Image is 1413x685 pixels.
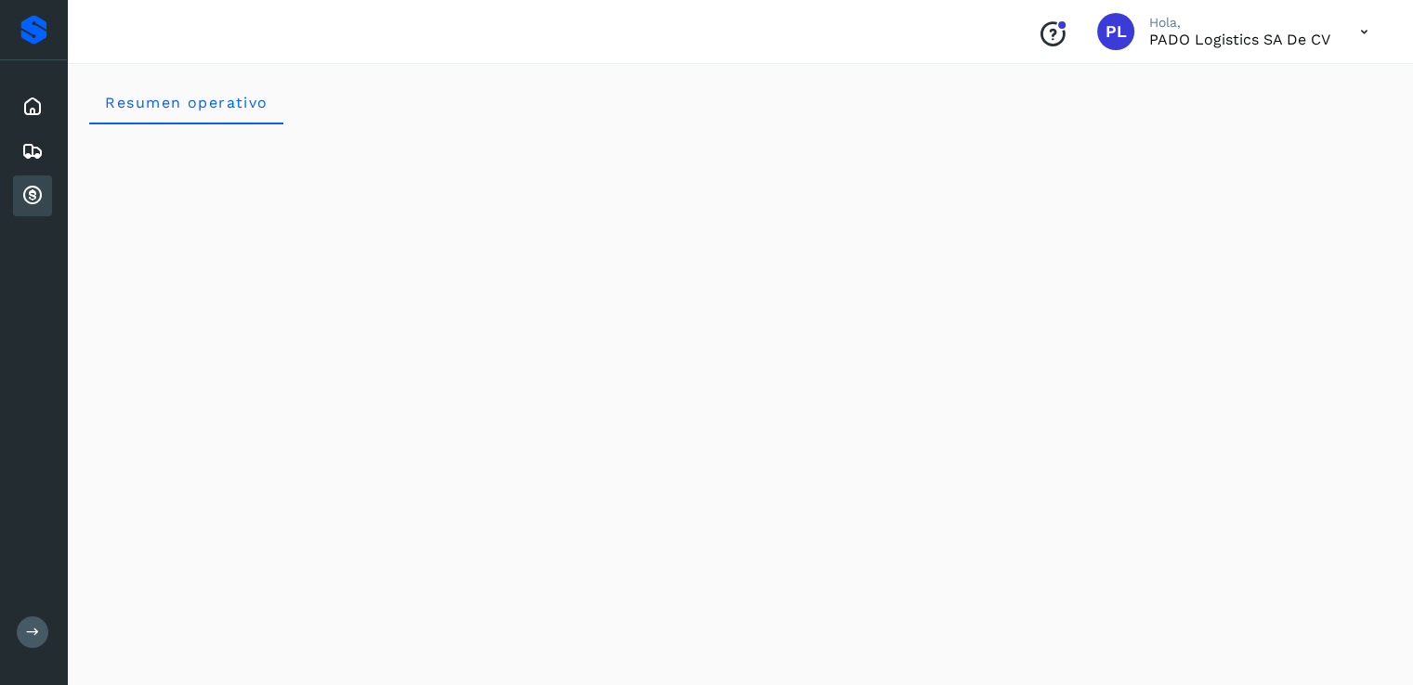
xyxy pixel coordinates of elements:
[1149,31,1330,48] p: PADO Logistics SA de CV
[1149,15,1330,31] p: Hola,
[104,94,268,111] span: Resumen operativo
[13,131,52,172] div: Embarques
[13,175,52,216] div: Cuentas por cobrar
[13,86,52,127] div: Inicio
